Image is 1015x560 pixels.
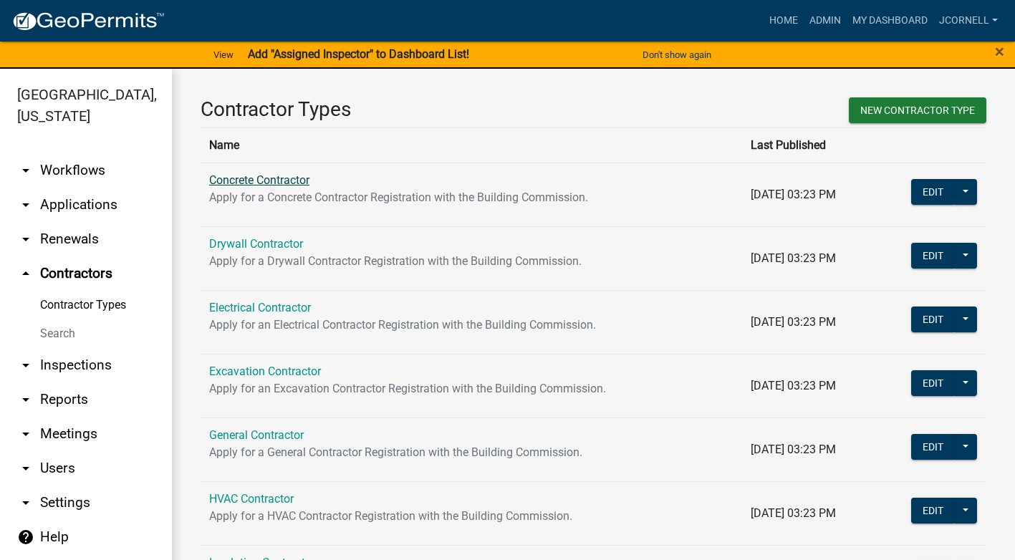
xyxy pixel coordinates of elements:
button: Edit [911,434,955,460]
i: arrow_drop_down [17,162,34,179]
span: [DATE] 03:23 PM [751,506,836,520]
a: Admin [804,7,847,34]
p: Apply for a Concrete Contractor Registration with the Building Commission. [209,189,733,206]
a: Electrical Contractor [209,301,311,314]
i: help [17,528,34,546]
span: [DATE] 03:23 PM [751,188,836,201]
a: General Contractor [209,428,304,442]
span: [DATE] 03:23 PM [751,443,836,456]
button: Close [995,43,1004,60]
button: Edit [911,306,955,332]
p: Apply for a HVAC Contractor Registration with the Building Commission. [209,508,733,525]
i: arrow_drop_down [17,231,34,248]
a: jcornell [933,7,1004,34]
i: arrow_drop_down [17,494,34,511]
span: × [995,42,1004,62]
i: arrow_drop_down [17,460,34,477]
i: arrow_drop_down [17,391,34,408]
a: HVAC Contractor [209,492,294,506]
span: [DATE] 03:23 PM [751,379,836,392]
p: Apply for an Excavation Contractor Registration with the Building Commission. [209,380,733,397]
p: Apply for an Electrical Contractor Registration with the Building Commission. [209,317,733,334]
h3: Contractor Types [201,97,583,122]
a: View [208,43,239,67]
button: Edit [911,243,955,269]
th: Last Published [742,127,876,163]
a: My Dashboard [847,7,933,34]
i: arrow_drop_down [17,196,34,213]
i: arrow_drop_up [17,265,34,282]
a: Concrete Contractor [209,173,309,187]
button: New Contractor Type [849,97,986,123]
a: Home [764,7,804,34]
p: Apply for a Drywall Contractor Registration with the Building Commission. [209,253,733,270]
button: Edit [911,370,955,396]
i: arrow_drop_down [17,425,34,443]
a: Excavation Contractor [209,365,321,378]
button: Edit [911,498,955,523]
strong: Add "Assigned Inspector" to Dashboard List! [248,47,469,61]
th: Name [201,127,742,163]
span: [DATE] 03:23 PM [751,315,836,329]
p: Apply for a General Contractor Registration with the Building Commission. [209,444,733,461]
i: arrow_drop_down [17,357,34,374]
span: [DATE] 03:23 PM [751,251,836,265]
button: Edit [911,179,955,205]
button: Don't show again [637,43,717,67]
a: Drywall Contractor [209,237,303,251]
